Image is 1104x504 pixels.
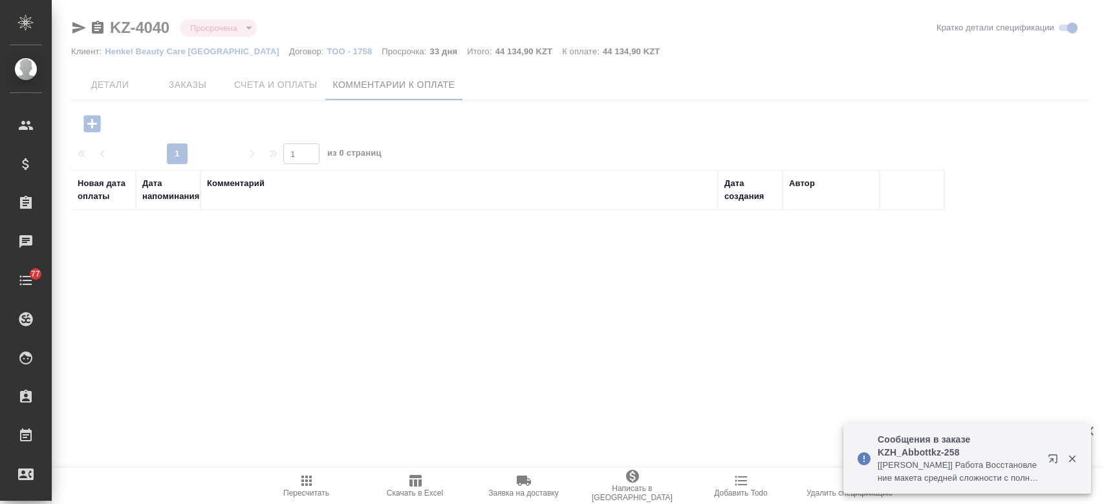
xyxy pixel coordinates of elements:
[724,177,776,203] div: Дата создания
[3,264,49,297] a: 77
[207,177,265,190] div: Комментарий
[1040,446,1071,477] button: Открыть в новой вкладке
[142,177,199,203] div: Дата напоминания
[1059,453,1085,465] button: Закрыть
[878,459,1039,485] p: [[PERSON_NAME]] Работа Восстановление макета средней сложности с полным соответствием оформлению ...
[878,433,1039,459] p: Сообщения в заказе KZH_Abbottkz-258
[789,177,815,190] div: Автор
[78,177,129,203] div: Новая дата оплаты
[23,268,48,280] span: 77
